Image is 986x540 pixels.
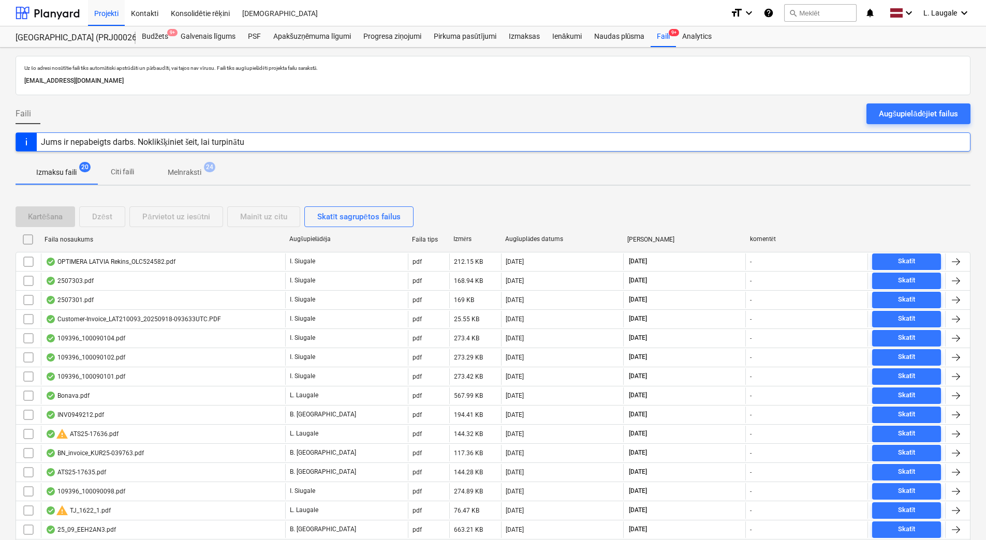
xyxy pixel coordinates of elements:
a: Progresa ziņojumi [357,26,428,47]
div: 2507303.pdf [46,277,94,285]
div: pdf [413,277,422,284]
div: - [750,430,752,438]
div: [DATE] [506,296,524,304]
div: - [750,316,752,323]
span: [DATE] [628,257,648,266]
div: [DATE] [506,507,524,514]
span: [DATE] [628,353,648,362]
div: 567.99 KB [454,392,483,399]
button: Meklēt [784,4,857,22]
iframe: Chat Widget [934,490,986,540]
span: [DATE] [628,525,648,534]
div: Skatīt [898,294,916,306]
div: OCR pabeigts [46,334,56,342]
div: Faila tips [412,236,445,243]
div: [DATE] [506,430,524,438]
div: Skatīt [898,485,916,497]
span: [DATE] [628,372,648,381]
span: warning [56,428,68,440]
div: pdf [413,258,422,265]
a: Budžets9+ [136,26,174,47]
div: Skatīt [898,370,916,382]
div: - [750,411,752,418]
div: pdf [413,316,422,323]
i: notifications [865,7,875,19]
p: I. Siugale [290,314,315,323]
a: Izmaksas [503,26,546,47]
div: 109396_100090098.pdf [46,487,125,496]
button: Skatīt [872,292,941,308]
a: Apakšuzņēmuma līgumi [267,26,357,47]
div: 663.21 KB [454,526,483,533]
div: Skatīt [898,523,916,535]
div: Skatīt [898,428,916,440]
div: Faila nosaukums [45,236,281,243]
div: Skatīt [898,447,916,459]
p: I. Siugale [290,372,315,381]
div: OCR pabeigts [46,315,56,323]
div: OCR pabeigts [46,506,56,515]
button: Skatīt [872,349,941,366]
div: [DATE] [506,392,524,399]
div: - [750,469,752,476]
div: Skatīt [898,504,916,516]
div: Augšupielādējiet failus [879,107,958,121]
div: - [750,373,752,380]
div: [DATE] [506,526,524,533]
div: Customer-Invoice_LAT210093_20250918-093633UTC.PDF [46,315,221,323]
div: BN_invoice_KUR25-039763.pdf [46,449,144,457]
div: pdf [413,488,422,495]
button: Augšupielādējiet failus [866,103,970,124]
div: OCR pabeigts [46,353,56,362]
button: Skatīt [872,483,941,500]
p: Melnraksti [168,167,201,178]
div: Izmērs [453,235,497,243]
div: OCR pabeigts [46,296,56,304]
span: warning [56,504,68,517]
span: [DATE] [628,448,648,457]
div: [GEOGRAPHIC_DATA] (PRJ0002627, K-1 un K-2(2.kārta) 2601960 [16,33,123,43]
div: Naudas plūsma [588,26,651,47]
div: pdf [413,411,422,418]
div: 273.42 KB [454,373,483,380]
div: 194.41 KB [454,411,483,418]
div: [DATE] [506,335,524,342]
div: - [750,488,752,495]
div: Galvenais līgums [174,26,242,47]
span: 9+ [167,29,178,36]
p: L. Laugale [290,391,318,400]
span: [DATE] [628,314,648,323]
span: [DATE] [628,295,648,304]
span: [DATE] [628,487,648,496]
i: keyboard_arrow_down [743,7,755,19]
button: Skatīt [872,445,941,461]
span: [DATE] [628,410,648,419]
div: Skatīt [898,389,916,401]
div: OCR pabeigts [46,411,56,419]
span: 24 [204,162,215,172]
button: Skatīt [872,368,941,385]
div: OCR pabeigts [46,449,56,457]
div: [DATE] [506,449,524,457]
div: pdf [413,449,422,457]
span: [DATE] [628,276,648,285]
div: OPTIMERA LATVIA Rekins_OLC524582.pdf [46,258,175,266]
div: OCR pabeigts [46,487,56,496]
button: Skatīt [872,464,941,481]
div: Bonava.pdf [46,392,90,400]
div: - [750,449,752,457]
a: Pirkuma pasūtījumi [428,26,503,47]
div: 25.55 KB [454,316,479,323]
div: pdf [413,507,422,514]
div: Budžets [136,26,174,47]
i: keyboard_arrow_down [903,7,915,19]
div: Analytics [676,26,718,47]
div: OCR pabeigts [46,392,56,400]
a: PSF [242,26,267,47]
p: B. [GEOGRAPHIC_DATA] [290,410,356,419]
